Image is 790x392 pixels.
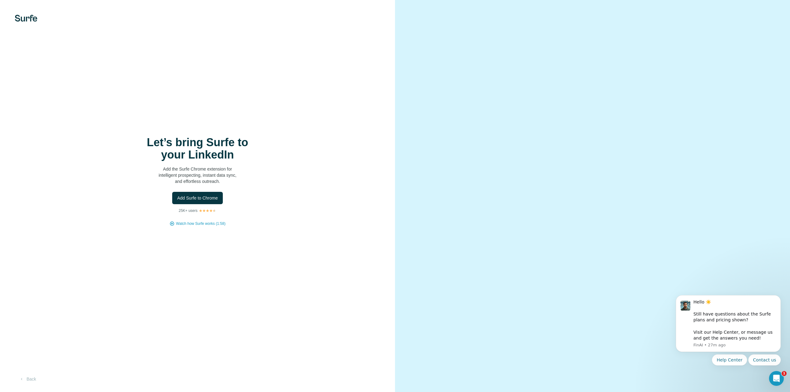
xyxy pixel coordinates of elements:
button: Add Surfe to Chrome [172,192,223,204]
img: Surfe's logo [15,15,37,22]
iframe: Intercom notifications message [667,275,790,375]
iframe: Intercom live chat [769,371,784,386]
p: Add the Surfe Chrome extension for intelligent prospecting, instant data sync, and effortless out... [136,166,259,184]
p: 25K+ users [179,208,197,213]
h1: Let’s bring Surfe to your LinkedIn [136,136,259,161]
button: Back [15,373,40,385]
button: Watch how Surfe works (1:58) [176,221,225,226]
span: Add Surfe to Chrome [177,195,218,201]
span: 1 [782,371,787,376]
img: Rating Stars [199,209,216,213]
